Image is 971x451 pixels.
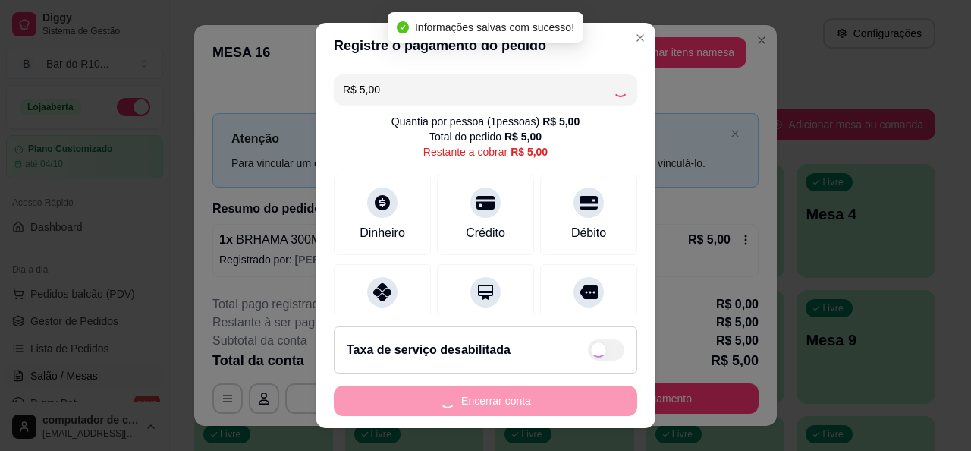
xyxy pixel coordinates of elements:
[343,74,613,105] input: Ex.: hambúrguer de cordeiro
[360,224,405,242] div: Dinheiro
[511,144,548,159] div: R$ 5,00
[504,129,542,144] div: R$ 5,00
[613,82,628,97] div: Loading
[542,114,580,129] div: R$ 5,00
[573,314,604,332] div: Outro
[423,144,548,159] div: Restante a cobrar
[628,26,652,50] button: Close
[347,341,511,359] h2: Taxa de serviço desabilitada
[415,21,574,33] span: Informações salvas com sucesso!
[429,129,542,144] div: Total do pedido
[466,224,505,242] div: Crédito
[571,224,606,242] div: Débito
[391,114,580,129] div: Quantia por pessoa ( 1 pessoas)
[374,314,391,332] div: Pix
[464,314,508,332] div: Voucher
[316,23,655,68] header: Registre o pagamento do pedido
[397,21,409,33] span: check-circle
